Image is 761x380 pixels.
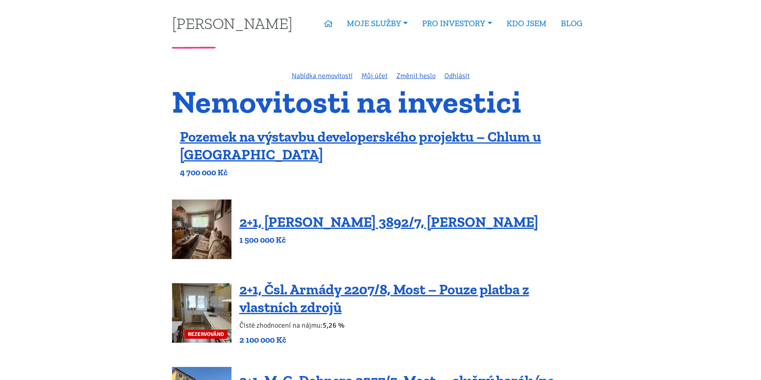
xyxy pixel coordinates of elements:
a: Odhlásit [444,71,470,80]
a: MOJE SLUŽBY [340,14,415,33]
a: 2+1, Čsl. Armády 2207/8, Most – Pouze platba z vlastních zdrojů [239,281,529,316]
a: Změnit heslo [396,71,436,80]
p: 4 700 000 Kč [180,167,589,178]
a: KDO JSEM [499,14,554,33]
h1: Nemovitosti na investici [172,88,589,115]
a: REZERVOVÁNO [172,283,231,343]
p: 2 100 000 Kč [239,334,589,345]
a: 2+1, [PERSON_NAME] 3892/7, [PERSON_NAME] [239,213,538,230]
span: REZERVOVÁNO [184,330,228,339]
a: Pozemek na výstavbu developerského projektu – Chlum u [GEOGRAPHIC_DATA] [180,128,541,163]
a: [PERSON_NAME] [172,15,293,31]
a: Nabídka nemovitostí [292,71,353,80]
p: Čisté zhodnocení na nájmu: [239,320,589,331]
p: 1 500 000 Kč [239,234,538,246]
a: BLOG [554,14,589,33]
b: 5,26 % [323,321,344,330]
a: PRO INVESTORY [415,14,499,33]
a: Můj účet [361,71,388,80]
